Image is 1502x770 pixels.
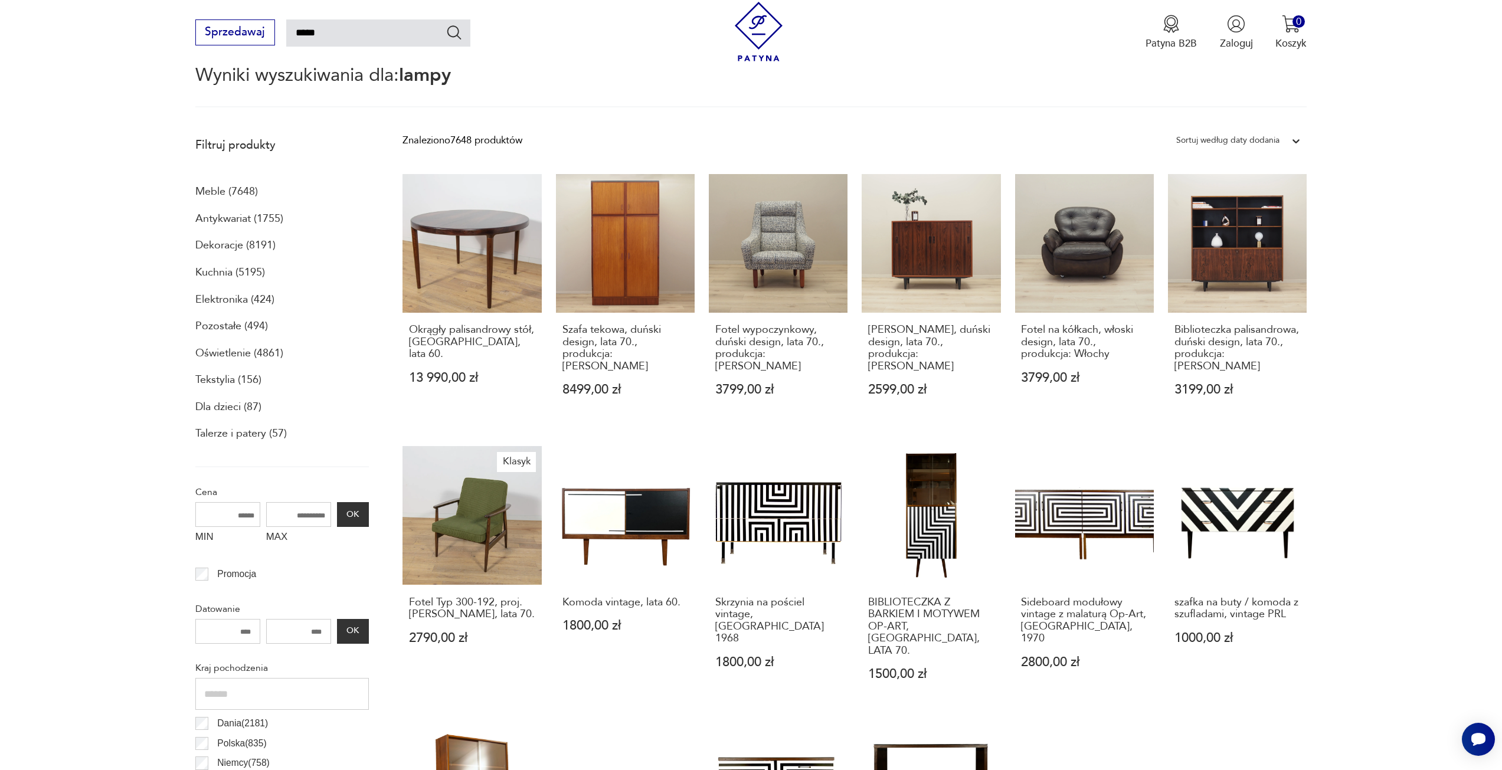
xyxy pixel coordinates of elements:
button: Szukaj [446,24,463,41]
label: MIN [195,527,260,549]
p: Promocja [217,566,256,582]
div: Znaleziono 7648 produktów [403,133,522,148]
p: 13 990,00 zł [409,372,535,384]
p: Patyna B2B [1146,37,1197,50]
p: Polska ( 835 ) [217,736,266,751]
h3: szafka na buty / komoda z szufladami, vintage PRL [1174,597,1301,621]
img: Ikona koszyka [1282,15,1300,33]
p: 3199,00 zł [1174,384,1301,396]
h3: Sideboard modułowy vintage z malaturą Op-Art, [GEOGRAPHIC_DATA], 1970 [1021,597,1147,645]
span: lampy [399,63,451,87]
button: OK [337,502,369,527]
a: KlasykFotel Typ 300-192, proj. J. Kędziorek, lata 70.Fotel Typ 300-192, proj. [PERSON_NAME], lata... [403,446,541,708]
a: Fotel na kółkach, włoski design, lata 70., produkcja: WłochyFotel na kółkach, włoski design, lata... [1015,174,1154,424]
iframe: Smartsupp widget button [1462,723,1495,756]
div: Sortuj według daty dodania [1176,133,1280,148]
a: Fotel wypoczynkowy, duński design, lata 70., produkcja: DaniaFotel wypoczynkowy, duński design, l... [709,174,847,424]
a: Dekoracje (8191) [195,235,276,255]
p: 8499,00 zł [562,384,689,396]
h3: Szafa tekowa, duński design, lata 70., produkcja: [PERSON_NAME] [562,324,689,372]
h3: Okrągły palisandrowy stół, [GEOGRAPHIC_DATA], lata 60. [409,324,535,360]
h3: Biblioteczka palisandrowa, duński design, lata 70., produkcja: [PERSON_NAME] [1174,324,1301,372]
button: 0Koszyk [1275,15,1307,50]
p: Dania ( 2181 ) [217,716,268,731]
p: Koszyk [1275,37,1307,50]
a: Biblioteczka palisandrowa, duński design, lata 70., produkcja: HundevadBiblioteczka palisandrowa,... [1168,174,1307,424]
button: OK [337,619,369,644]
a: BIBLIOTECZKA Z BARKIEM I MOTYWEM OP-ART, POLSKA, LATA 70.BIBLIOTECZKA Z BARKIEM I MOTYWEM OP-ART,... [862,446,1000,708]
h3: Skrzynia na pościel vintage, [GEOGRAPHIC_DATA] 1968 [715,597,842,645]
img: Ikonka użytkownika [1227,15,1245,33]
img: Patyna - sklep z meblami i dekoracjami vintage [729,2,788,61]
a: Sideboard modułowy vintage z malaturą Op-Art, Polska, 1970Sideboard modułowy vintage z malaturą O... [1015,446,1154,708]
p: 1800,00 zł [562,620,689,632]
button: Patyna B2B [1146,15,1197,50]
p: 1500,00 zł [868,668,994,680]
a: Oświetlenie (4861) [195,343,283,363]
p: 2790,00 zł [409,632,535,644]
h3: BIBLIOTECZKA Z BARKIEM I MOTYWEM OP-ART, [GEOGRAPHIC_DATA], LATA 70. [868,597,994,657]
p: Filtruj produkty [195,137,369,153]
a: szafka na buty / komoda z szufladami, vintage PRLszafka na buty / komoda z szufladami, vintage PR... [1168,446,1307,708]
button: Sprzedawaj [195,19,275,45]
button: Zaloguj [1220,15,1253,50]
h3: Komoda vintage, lata 60. [562,597,689,608]
p: 3799,00 zł [715,384,842,396]
a: Kuchnia (5195) [195,263,265,283]
h3: Fotel wypoczynkowy, duński design, lata 70., produkcja: [PERSON_NAME] [715,324,842,372]
h3: Fotel na kółkach, włoski design, lata 70., produkcja: Włochy [1021,324,1147,360]
p: 1000,00 zł [1174,632,1301,644]
h3: Fotel Typ 300-192, proj. [PERSON_NAME], lata 70. [409,597,535,621]
p: Zaloguj [1220,37,1253,50]
p: 3799,00 zł [1021,372,1147,384]
a: Szafa tekowa, duński design, lata 70., produkcja: Omann JunSzafa tekowa, duński design, lata 70.,... [556,174,695,424]
label: MAX [266,527,331,549]
a: Dla dzieci (87) [195,397,261,417]
a: Okrągły palisandrowy stół, Dania, lata 60.Okrągły palisandrowy stół, [GEOGRAPHIC_DATA], lata 60.1... [403,174,541,424]
p: Datowanie [195,601,369,617]
a: Sprzedawaj [195,28,275,38]
p: Wyniki wyszukiwania dla: [195,67,1307,107]
img: Ikona medalu [1162,15,1180,33]
p: 2800,00 zł [1021,656,1147,669]
a: Tekstylia (156) [195,370,261,390]
a: Skrzynia na pościel vintage, DDR 1968Skrzynia na pościel vintage, [GEOGRAPHIC_DATA] 19681800,00 zł [709,446,847,708]
a: Pozostałe (494) [195,316,268,336]
a: Komoda vintage, lata 60.Komoda vintage, lata 60.1800,00 zł [556,446,695,708]
a: Ikona medaluPatyna B2B [1146,15,1197,50]
p: 1800,00 zł [715,656,842,669]
a: Talerze i patery (57) [195,424,287,444]
p: 2599,00 zł [868,384,994,396]
h3: [PERSON_NAME], duński design, lata 70., produkcja: [PERSON_NAME] [868,324,994,372]
p: Cena [195,484,369,500]
div: 0 [1292,15,1305,28]
a: Szafka palisandrowa, duński design, lata 70., produkcja: Dania[PERSON_NAME], duński design, lata ... [862,174,1000,424]
a: Meble (7648) [195,182,258,202]
a: Antykwariat (1755) [195,209,283,229]
a: Elektronika (424) [195,290,274,310]
p: Kraj pochodzenia [195,660,369,676]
